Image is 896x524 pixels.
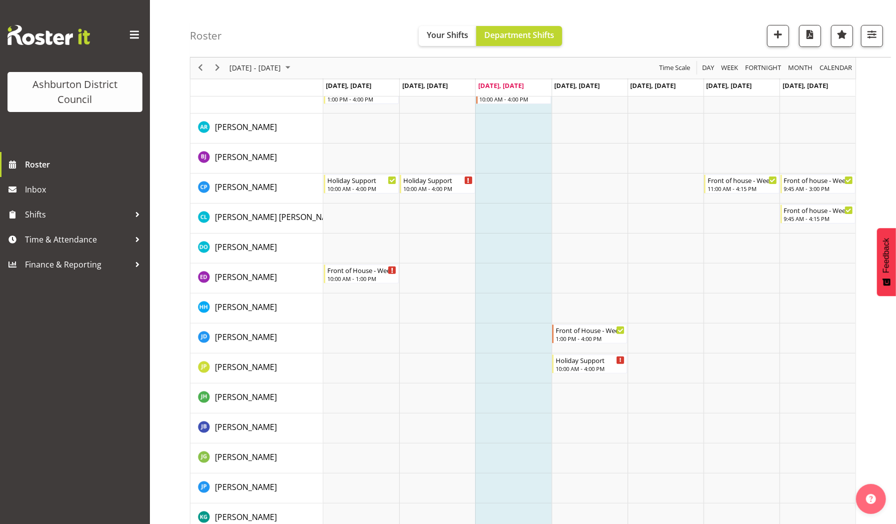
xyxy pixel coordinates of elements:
span: [DATE] - [DATE] [228,62,282,74]
span: Roster [25,157,145,172]
a: [PERSON_NAME] [215,361,277,373]
span: [DATE], [DATE] [326,81,371,90]
div: next period [209,57,226,78]
span: [PERSON_NAME] [215,151,277,162]
span: [PERSON_NAME] [215,241,277,252]
span: Day [701,62,715,74]
span: calendar [819,62,853,74]
button: Highlight an important date within the roster. [831,25,853,47]
a: [PERSON_NAME] [215,511,277,523]
button: Month [818,62,854,74]
div: Jacqueline Paterson"s event - Holiday Support Begin From Thursday, October 2, 2025 at 10:00:00 AM... [552,354,627,373]
span: [DATE], [DATE] [478,81,524,90]
div: Front of house - Weekend [708,175,777,185]
span: [PERSON_NAME] [215,451,277,462]
button: Feedback - Show survey [877,228,896,296]
span: [DATE], [DATE] [402,81,448,90]
td: Connor Lysaght resource [190,203,323,233]
button: Department Shifts [476,26,562,46]
div: Charin Phumcharoen"s event - Holiday Support Begin From Tuesday, September 30, 2025 at 10:00:00 A... [400,174,475,193]
div: Connor Lysaght"s event - Front of house - Weekend Begin From Sunday, October 5, 2025 at 9:45:00 A... [781,204,856,223]
span: [PERSON_NAME] [215,301,277,312]
div: Holiday Support [556,355,625,365]
a: [PERSON_NAME] [215,121,277,133]
div: previous period [192,57,209,78]
img: Rosterit website logo [7,25,90,45]
td: Hannah Herbert-Olsen resource [190,293,323,323]
div: 9:45 AM - 3:00 PM [784,184,853,192]
div: Sep 29 - Oct 05, 2025 [226,57,296,78]
span: Department Shifts [484,29,554,40]
button: Timeline Month [787,62,815,74]
span: [PERSON_NAME] [215,121,277,132]
button: Filter Shifts [861,25,883,47]
span: [PERSON_NAME] [215,271,277,282]
button: Download a PDF of the roster according to the set date range. [799,25,821,47]
span: Inbox [25,182,145,197]
div: 10:00 AM - 1:00 PM [327,274,396,282]
div: 10:00 AM - 4:00 PM [556,364,625,372]
div: Front of house - Weekend [784,175,853,185]
a: [PERSON_NAME] [215,331,277,343]
td: Jacqueline Paterson resource [190,353,323,383]
td: Jean Butt resource [190,413,323,443]
a: [PERSON_NAME] [215,151,277,163]
div: Charin Phumcharoen"s event - Front of house - Weekend Begin From Saturday, October 4, 2025 at 11:... [704,174,779,193]
img: help-xxl-2.png [866,494,876,504]
button: Time Scale [658,62,692,74]
span: [DATE], [DATE] [555,81,600,90]
span: [PERSON_NAME] [215,361,277,372]
button: October 2025 [228,62,295,74]
button: Timeline Week [720,62,740,74]
button: Timeline Day [701,62,716,74]
div: Front of House - Weekday [327,265,396,275]
td: Andrew Rankin resource [190,113,323,143]
div: 1:00 PM - 4:00 PM [556,334,625,342]
td: Jenny Partington resource [190,473,323,503]
div: 9:45 AM - 4:15 PM [784,214,853,222]
span: Month [787,62,814,74]
div: Holiday Support [403,175,472,185]
td: Jenny Gill resource [190,443,323,473]
button: Previous [194,62,207,74]
td: Jackie Driver resource [190,323,323,353]
div: Charin Phumcharoen"s event - Holiday Support Begin From Monday, September 29, 2025 at 10:00:00 AM... [324,174,399,193]
button: Your Shifts [419,26,476,46]
span: [PERSON_NAME] [215,331,277,342]
div: Esther Deans"s event - Front of House - Weekday Begin From Monday, September 29, 2025 at 10:00:00... [324,264,399,283]
span: Week [720,62,739,74]
span: [PERSON_NAME] [215,181,277,192]
span: Feedback [882,238,891,273]
h4: Roster [190,30,222,41]
td: Denise O'Halloran resource [190,233,323,263]
a: [PERSON_NAME] [215,451,277,463]
span: [DATE], [DATE] [707,81,752,90]
a: [PERSON_NAME] [215,421,277,433]
span: [PERSON_NAME] [215,481,277,492]
span: [DATE], [DATE] [783,81,828,90]
div: Front of house - Weekend [784,205,853,215]
div: 10:00 AM - 4:00 PM [327,184,396,192]
div: Ashburton District Council [17,77,132,107]
div: Front of House - Weekday [556,325,625,335]
button: Add a new shift [767,25,789,47]
button: Next [211,62,224,74]
span: Finance & Reporting [25,257,130,272]
span: Shifts [25,207,130,222]
span: Your Shifts [427,29,468,40]
span: [PERSON_NAME] [215,421,277,432]
div: 10:00 AM - 4:00 PM [403,184,472,192]
div: Charin Phumcharoen"s event - Front of house - Weekend Begin From Sunday, October 5, 2025 at 9:45:... [781,174,856,193]
button: Fortnight [744,62,783,74]
div: 11:00 AM - 4:15 PM [708,184,777,192]
a: [PERSON_NAME] [215,271,277,283]
a: [PERSON_NAME] [215,481,277,493]
a: [PERSON_NAME] [215,301,277,313]
a: [PERSON_NAME] [215,391,277,403]
a: [PERSON_NAME] [PERSON_NAME] [215,211,341,223]
span: [PERSON_NAME] [215,511,277,522]
span: [DATE], [DATE] [631,81,676,90]
td: Barbara Jaine resource [190,143,323,173]
div: 10:00 AM - 4:00 PM [480,95,549,103]
td: Charin Phumcharoen resource [190,173,323,203]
